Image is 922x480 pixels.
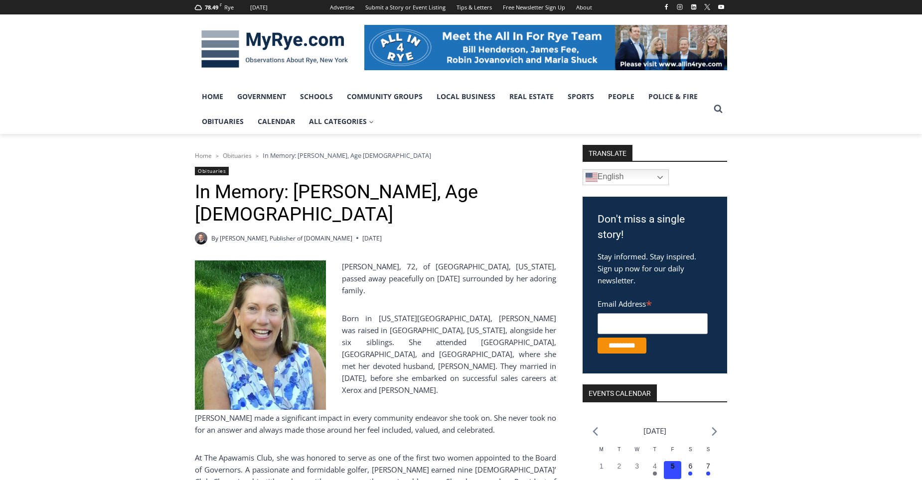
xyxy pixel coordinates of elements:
[220,2,222,7] span: F
[635,462,639,470] time: 3
[643,424,666,438] li: [DATE]
[598,250,712,286] p: Stay informed. Stay inspired. Sign up now for our daily newsletter.
[699,461,717,479] button: 7 Has events
[583,145,632,161] strong: TRANSLATE
[583,169,669,185] a: English
[641,84,705,109] a: Police & Fire
[600,462,604,470] time: 1
[561,84,601,109] a: Sports
[195,412,556,436] p: [PERSON_NAME] made a significant impact in every community endeavor she took on. She never took n...
[195,151,212,160] a: Home
[362,234,382,243] time: [DATE]
[646,461,664,479] button: 4 Has events
[653,447,656,452] span: T
[664,461,682,479] button: 5
[195,150,556,160] nav: Breadcrumbs
[195,23,354,75] img: MyRye.com
[628,461,646,479] button: 3
[256,152,259,159] span: >
[701,1,713,13] a: X
[195,84,709,134] nav: Primary Navigation
[671,447,674,452] span: F
[309,116,374,127] span: All Categories
[671,462,675,470] time: 5
[628,446,646,461] div: Wednesday
[250,3,268,12] div: [DATE]
[689,447,692,452] span: S
[223,151,252,160] a: Obituaries
[302,109,381,134] a: All Categories
[340,84,430,109] a: Community Groups
[600,447,604,452] span: M
[195,84,230,109] a: Home
[593,446,611,461] div: Monday
[601,84,641,109] a: People
[195,109,251,134] a: Obituaries
[251,109,302,134] a: Calendar
[617,462,621,470] time: 2
[688,1,700,13] a: Linkedin
[653,462,657,470] time: 4
[195,167,229,175] a: Obituaries
[211,234,218,243] span: By
[195,312,556,396] p: Born in [US_STATE][GEOGRAPHIC_DATA], [PERSON_NAME] was raised in [GEOGRAPHIC_DATA], [US_STATE], a...
[699,446,717,461] div: Sunday
[230,84,293,109] a: Government
[195,260,326,410] img: Obituary - Maryanne Bardwil Lynch IMG_5518
[660,1,672,13] a: Facebook
[586,171,598,183] img: en
[611,461,628,479] button: 2
[195,181,556,226] h1: In Memory: [PERSON_NAME], Age [DEMOGRAPHIC_DATA]
[364,25,727,70] img: All in for Rye
[220,234,352,242] a: [PERSON_NAME], Publisher of [DOMAIN_NAME]
[688,462,692,470] time: 6
[707,447,710,452] span: S
[593,461,611,479] button: 1
[593,427,598,436] a: Previous month
[205,3,218,11] span: 78.49
[653,472,657,476] em: Has events
[598,294,708,312] label: Email Address
[646,446,664,461] div: Thursday
[430,84,502,109] a: Local Business
[293,84,340,109] a: Schools
[715,1,727,13] a: YouTube
[712,427,717,436] a: Next month
[195,260,556,296] p: [PERSON_NAME], 72, of [GEOGRAPHIC_DATA], [US_STATE], passed away peacefully on [DATE] surrounded ...
[681,446,699,461] div: Saturday
[664,446,682,461] div: Friday
[634,447,639,452] span: W
[681,461,699,479] button: 6 Has events
[706,472,710,476] em: Has events
[195,232,207,244] a: Author image
[598,212,712,243] h3: Don't miss a single story!
[611,446,628,461] div: Tuesday
[706,462,710,470] time: 7
[583,384,657,401] h2: Events Calendar
[216,152,219,159] span: >
[674,1,686,13] a: Instagram
[688,472,692,476] em: Has events
[617,447,620,452] span: T
[263,151,431,160] span: In Memory: [PERSON_NAME], Age [DEMOGRAPHIC_DATA]
[224,3,234,12] div: Rye
[502,84,561,109] a: Real Estate
[709,100,727,118] button: View Search Form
